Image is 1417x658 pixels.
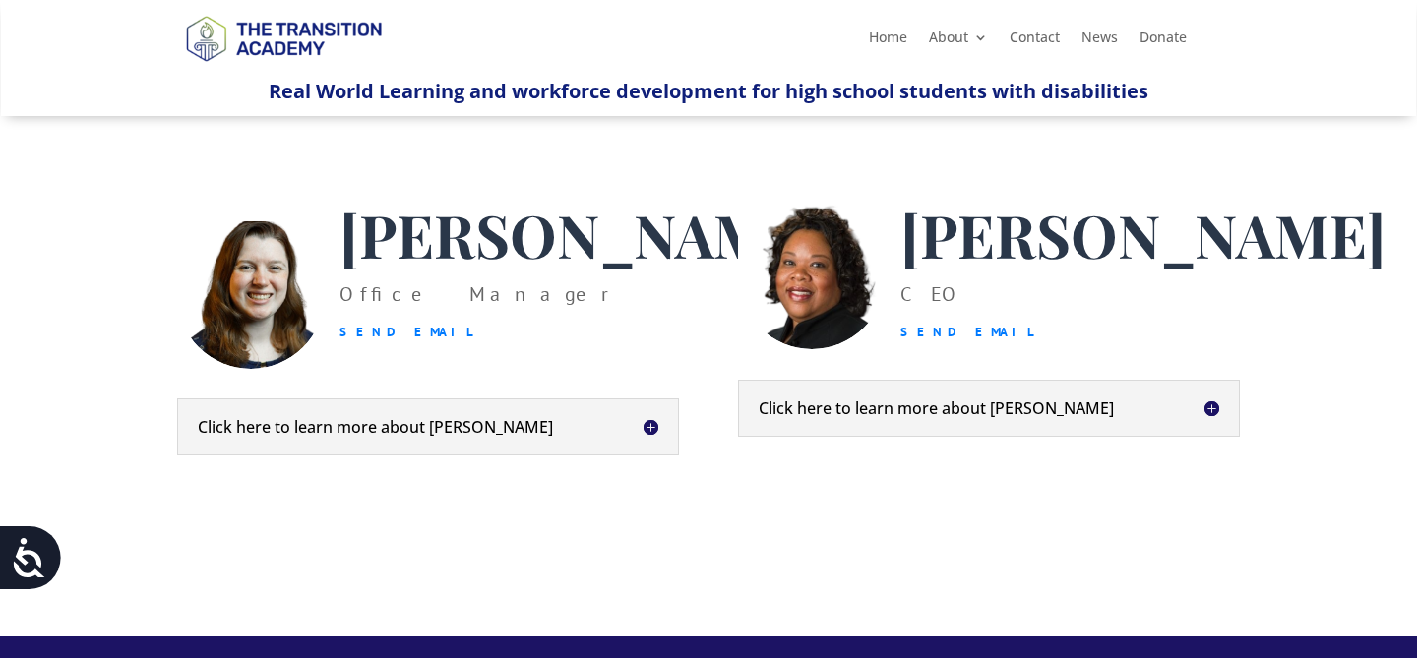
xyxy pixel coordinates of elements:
a: Home [869,30,907,52]
span: Real World Learning and workforce development for high school students with disabilities [269,78,1148,104]
span: [PERSON_NAME] [339,195,825,273]
p: Office Manager [339,276,825,350]
a: Send Email [900,324,1035,340]
img: Heather Jackson [177,202,325,369]
a: Contact [1010,30,1060,52]
h5: Click here to learn more about [PERSON_NAME] [198,419,658,435]
a: Send Email [339,324,474,340]
span: [PERSON_NAME] [900,195,1386,273]
div: CEO [900,276,1386,350]
h5: Click here to learn more about [PERSON_NAME] [759,400,1219,416]
a: Logo-Noticias [177,58,390,77]
a: News [1081,30,1118,52]
a: About [929,30,988,52]
a: Donate [1140,30,1187,52]
img: TTA Brand_TTA Primary Logo_Horizontal_Light BG [177,3,390,73]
